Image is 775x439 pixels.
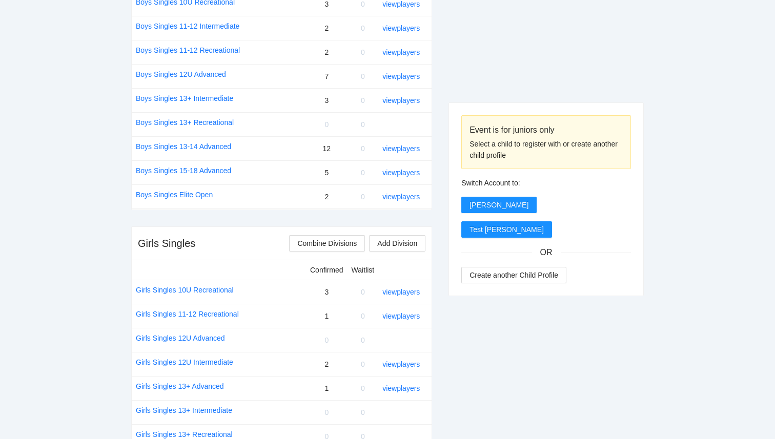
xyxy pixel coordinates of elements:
button: [PERSON_NAME] [461,197,537,213]
span: 0 [324,336,329,344]
span: Test [PERSON_NAME] [470,224,544,235]
a: Girls Singles 12U Advanced [136,332,225,344]
a: Boys Singles Elite Open [136,189,213,200]
a: Girls Singles 13+ Advanced [136,381,224,392]
span: [PERSON_NAME] [470,199,528,211]
span: Combine Divisions [297,238,357,249]
a: Boys Singles 11-12 Intermediate [136,20,239,32]
a: view players [382,144,420,153]
a: view players [382,193,420,201]
span: 0 [361,72,365,80]
a: Boys Singles 13-14 Advanced [136,141,231,152]
span: 0 [361,169,365,177]
span: 0 [361,288,365,296]
span: 0 [324,120,329,129]
td: 5 [306,160,348,184]
span: Add Division [377,238,417,249]
span: 0 [361,193,365,201]
td: 2 [306,16,348,40]
td: 1 [306,304,348,328]
a: Girls Singles 11-12 Recreational [136,308,239,320]
a: Girls Singles 13+ Intermediate [136,405,232,416]
td: 2 [306,184,348,208]
a: view players [382,24,420,32]
span: 0 [361,408,365,416]
span: 0 [324,408,329,416]
a: view players [382,312,420,320]
div: Confirmed [310,264,343,276]
div: Waitlist [352,264,375,276]
div: Switch Account to: [461,177,631,189]
a: Boys Singles 12U Advanced [136,69,226,80]
div: Girls Singles [138,236,195,250]
td: 12 [306,136,348,160]
a: view players [382,72,420,80]
a: Boys Singles 13+ Intermediate [136,93,233,104]
span: Create another Child Profile [470,269,558,281]
a: view players [382,288,420,296]
td: 2 [306,40,348,64]
span: 0 [361,384,365,392]
span: 0 [361,336,365,344]
a: Girls Singles 10U Recreational [136,284,234,296]
span: 0 [361,312,365,320]
div: Event is for juniors only [470,123,623,136]
button: Add Division [369,235,425,252]
span: OR [532,246,561,259]
span: 0 [361,360,365,368]
a: Boys Singles 11-12 Recreational [136,45,240,56]
button: Create another Child Profile [461,267,566,283]
span: 0 [361,96,365,104]
a: Girls Singles 12U Intermediate [136,357,233,368]
div: Select a child to register with or create another child profile [470,138,623,161]
td: 3 [306,88,348,112]
span: 0 [361,24,365,32]
td: 2 [306,352,348,376]
a: view players [382,48,420,56]
button: Test [PERSON_NAME] [461,221,552,238]
a: view players [382,360,420,368]
button: Combine Divisions [289,235,365,252]
td: 1 [306,376,348,400]
span: 0 [361,48,365,56]
a: view players [382,384,420,392]
span: 0 [361,144,365,153]
td: 3 [306,280,348,304]
a: view players [382,169,420,177]
span: 0 [361,120,365,129]
a: view players [382,96,420,104]
td: 7 [306,64,348,88]
a: Boys Singles 15-18 Advanced [136,165,231,176]
a: Boys Singles 13+ Recreational [136,117,234,128]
